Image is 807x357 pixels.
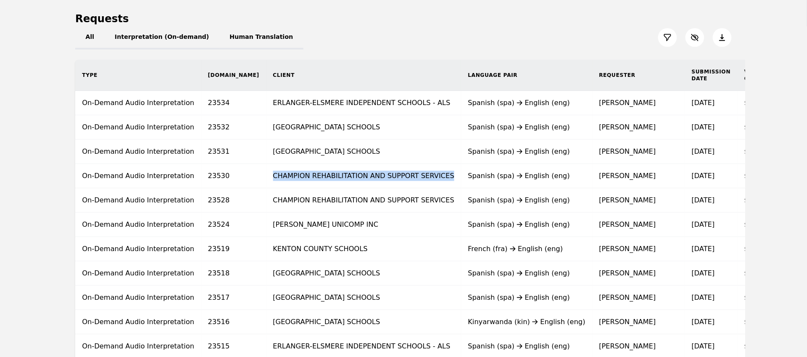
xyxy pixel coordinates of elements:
td: 23530 [201,164,266,188]
div: Spanish (spa) English (eng) [468,219,586,230]
td: [PERSON_NAME] [592,164,685,188]
th: Vendor Cost [738,60,778,91]
td: KENTON COUNTY SCHOOLS [266,237,461,261]
div: Spanish (spa) English (eng) [468,341,586,351]
time: [DATE] [692,269,715,277]
td: 23517 [201,286,266,310]
button: Interpretation (On-demand) [104,26,219,50]
td: $1.09 [738,261,778,286]
td: [GEOGRAPHIC_DATA] SCHOOLS [266,286,461,310]
td: [PERSON_NAME] [592,188,685,213]
div: Spanish (spa) English (eng) [468,122,586,132]
time: [DATE] [692,342,715,350]
td: [PERSON_NAME] [592,310,685,334]
td: [PERSON_NAME] [592,286,685,310]
td: 23532 [201,115,266,140]
td: On-Demand Audio Interpretation [75,310,201,334]
th: Client [266,60,461,91]
td: On-Demand Audio Interpretation [75,115,201,140]
td: 23524 [201,213,266,237]
div: Spanish (spa) English (eng) [468,268,586,278]
div: Spanish (spa) English (eng) [468,98,586,108]
button: Human Translation [219,26,303,50]
th: Requester [592,60,685,91]
td: [PERSON_NAME] [592,115,685,140]
td: On-Demand Audio Interpretation [75,286,201,310]
div: Spanish (spa) English (eng) [468,146,586,157]
td: 23534 [201,91,266,115]
div: Kinyarwanda (kin) English (eng) [468,317,586,327]
time: [DATE] [692,196,715,204]
td: $25.40 [738,188,778,213]
td: [GEOGRAPHIC_DATA] SCHOOLS [266,261,461,286]
td: [GEOGRAPHIC_DATA] SCHOOLS [266,140,461,164]
td: $0.37 [738,286,778,310]
th: Submission Date [685,60,737,91]
td: 23516 [201,310,266,334]
td: [GEOGRAPHIC_DATA] SCHOOLS [266,115,461,140]
td: 23531 [201,140,266,164]
td: 23519 [201,237,266,261]
td: On-Demand Audio Interpretation [75,237,201,261]
td: $0.00 [738,213,778,237]
td: 23528 [201,188,266,213]
div: Spanish (spa) English (eng) [468,293,586,303]
button: Filter [658,28,677,47]
td: $6.35 [738,310,778,334]
td: $0.00 [738,91,778,115]
time: [DATE] [692,147,715,155]
div: Spanish (spa) English (eng) [468,195,586,205]
td: $12.64 [738,164,778,188]
div: French (fra) English (eng) [468,244,586,254]
td: On-Demand Audio Interpretation [75,91,201,115]
td: CHAMPION REHABILITATION AND SUPPORT SERVICES [266,164,461,188]
td: On-Demand Audio Interpretation [75,188,201,213]
td: On-Demand Audio Interpretation [75,261,201,286]
td: [PERSON_NAME] UNICOMP INC [266,213,461,237]
td: On-Demand Audio Interpretation [75,164,201,188]
td: [PERSON_NAME] [592,261,685,286]
td: [PERSON_NAME] [592,213,685,237]
time: [DATE] [692,318,715,326]
time: [DATE] [692,123,715,131]
button: Customize Column View [686,28,704,47]
time: [DATE] [692,220,715,228]
th: Type [75,60,201,91]
time: [DATE] [692,172,715,180]
td: [PERSON_NAME] [592,91,685,115]
td: ERLANGER-ELSMERE INDEPENDENT SCHOOLS - ALS [266,91,461,115]
td: [GEOGRAPHIC_DATA] SCHOOLS [266,310,461,334]
div: Spanish (spa) English (eng) [468,171,586,181]
button: All [75,26,104,50]
td: [PERSON_NAME] [592,237,685,261]
td: [PERSON_NAME] [592,140,685,164]
time: [DATE] [692,245,715,253]
td: $0.00 [738,237,778,261]
td: $2.78 [738,140,778,164]
td: $1.34 [738,115,778,140]
time: [DATE] [692,99,715,107]
th: [DOMAIN_NAME] [201,60,266,91]
th: Language Pair [461,60,592,91]
td: CHAMPION REHABILITATION AND SUPPORT SERVICES [266,188,461,213]
td: On-Demand Audio Interpretation [75,213,201,237]
time: [DATE] [692,293,715,301]
td: 23518 [201,261,266,286]
button: Export Jobs [713,28,732,47]
td: On-Demand Audio Interpretation [75,140,201,164]
h1: Requests [75,12,129,26]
